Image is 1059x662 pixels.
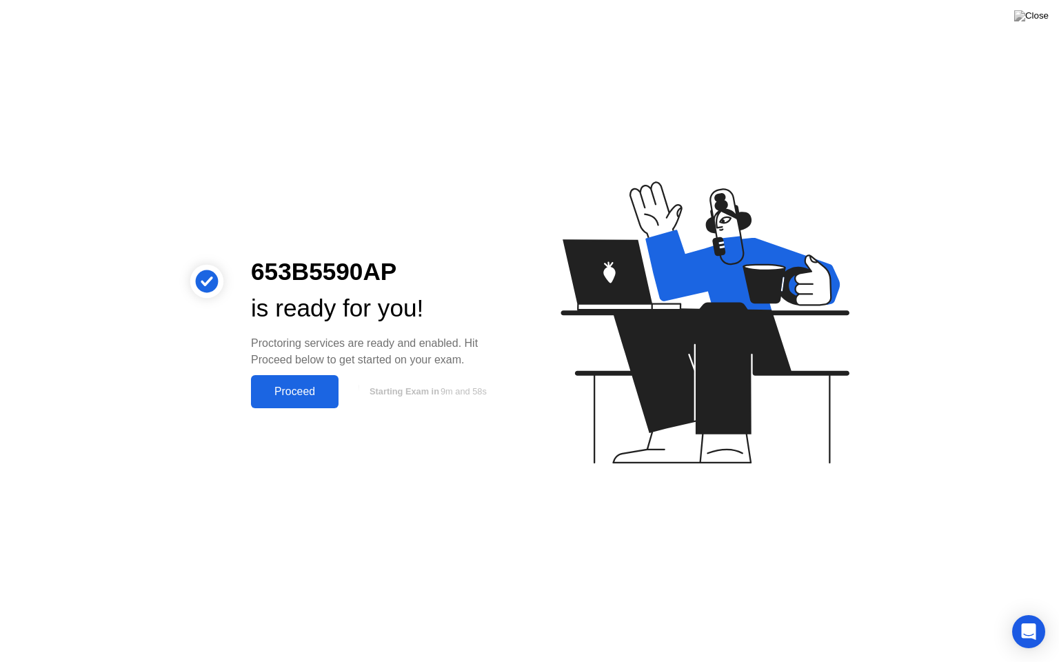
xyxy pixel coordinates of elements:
[251,254,507,290] div: 653B5590AP
[1014,10,1049,21] img: Close
[345,379,507,405] button: Starting Exam in9m and 58s
[1012,615,1045,648] div: Open Intercom Messenger
[255,385,334,398] div: Proceed
[441,386,487,397] span: 9m and 58s
[251,290,507,327] div: is ready for you!
[251,375,339,408] button: Proceed
[251,335,507,368] div: Proctoring services are ready and enabled. Hit Proceed below to get started on your exam.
